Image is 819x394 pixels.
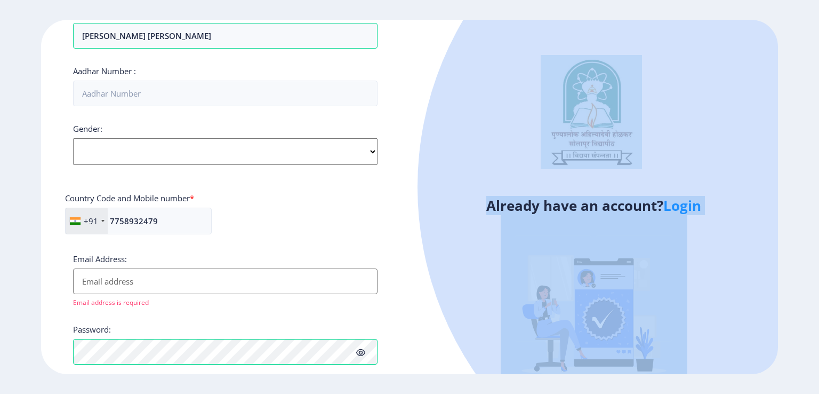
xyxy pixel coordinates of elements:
input: Full Name [73,23,378,49]
label: Country Code and Mobile number [65,193,194,203]
label: Aadhar Number : [73,66,136,76]
input: Aadhar Number [73,81,378,106]
input: Mobile No [65,208,212,234]
div: India (भारत): +91 [66,208,108,234]
label: Email Address: [73,254,127,264]
img: logo [541,55,642,169]
a: Login [663,196,701,215]
span: Email address is required [73,298,149,307]
div: +91 [84,216,98,226]
label: Password: [73,324,111,335]
h4: Already have an account? [417,197,770,214]
label: Gender: [73,123,102,134]
input: Email address [73,269,378,294]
